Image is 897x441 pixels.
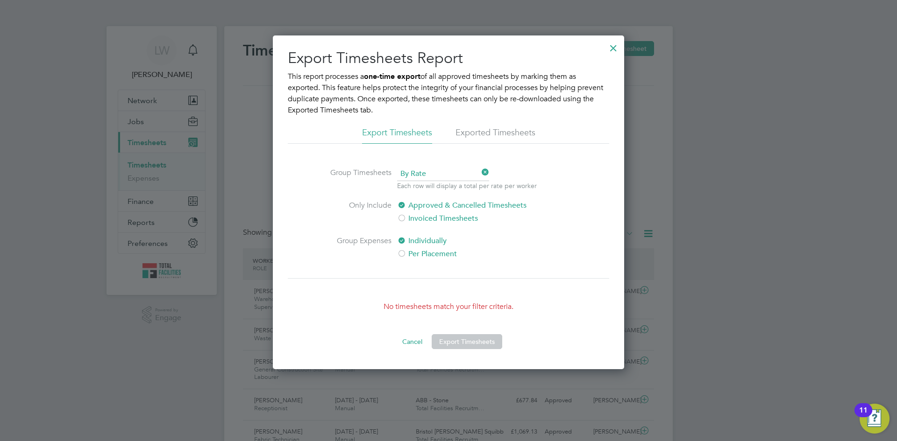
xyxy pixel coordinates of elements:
[860,404,890,434] button: Open Resource Center, 11 new notifications
[397,213,554,224] label: Invoiced Timesheets
[395,334,430,349] button: Cancel
[288,71,609,116] p: This report processes a of all approved timesheets by marking them as exported. This feature help...
[321,167,392,189] label: Group Timesheets
[397,167,489,181] span: By Rate
[288,301,609,312] p: No timesheets match your filter criteria.
[432,334,502,349] button: Export Timesheets
[364,72,420,81] b: one-time export
[321,235,392,259] label: Group Expenses
[288,49,609,68] h2: Export Timesheets Report
[397,200,554,211] label: Approved & Cancelled Timesheets
[362,127,432,144] li: Export Timesheets
[397,248,554,259] label: Per Placement
[321,200,392,224] label: Only Include
[456,127,535,144] li: Exported Timesheets
[397,235,554,246] label: Individually
[859,410,868,422] div: 11
[397,181,537,190] p: Each row will display a total per rate per worker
